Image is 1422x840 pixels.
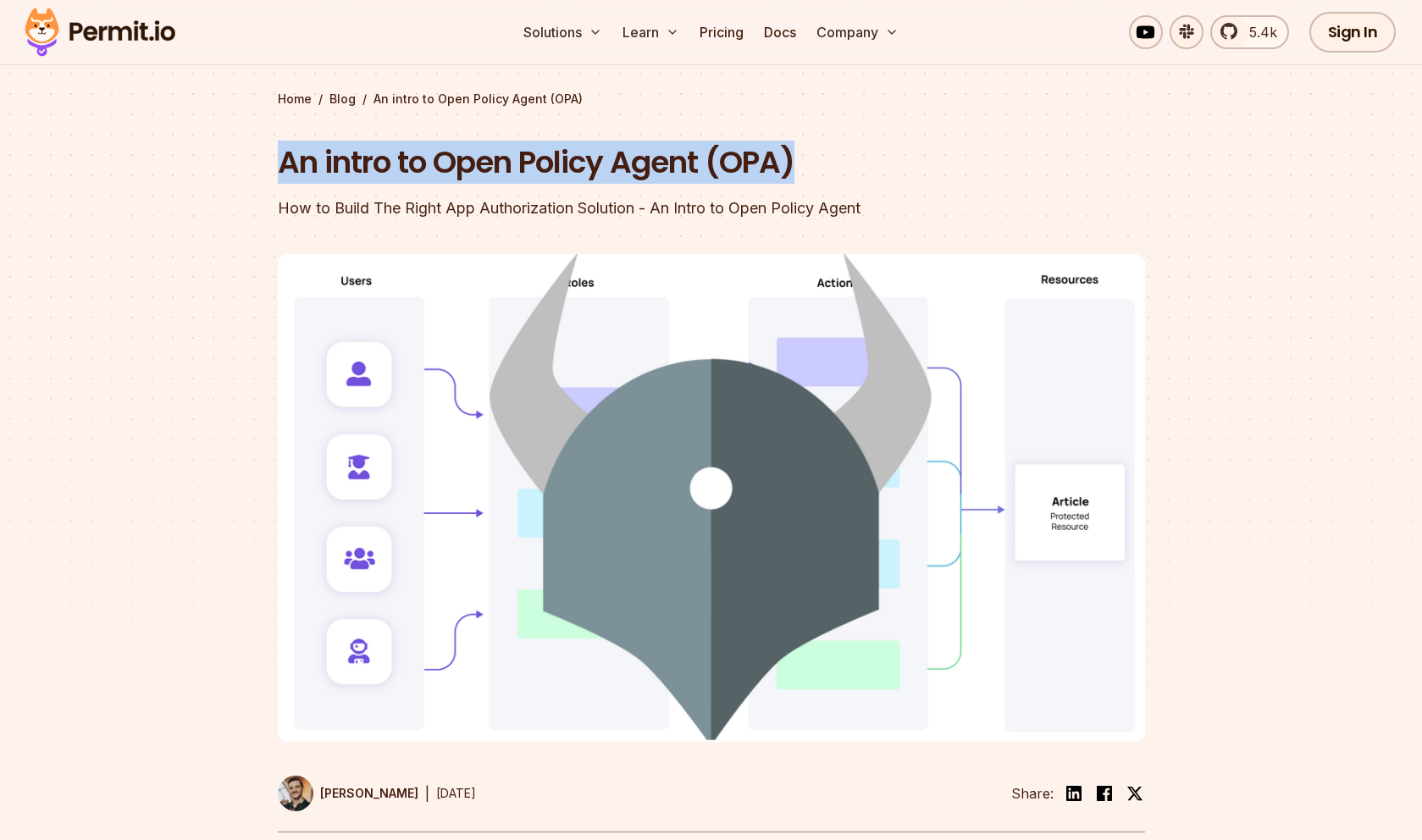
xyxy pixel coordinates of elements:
[278,254,1145,742] img: An intro to Open Policy Agent (OPA)
[278,91,1145,108] div: / /
[329,91,356,108] a: Blog
[1126,785,1143,802] img: twitter
[517,15,609,49] button: Solutions
[1094,783,1115,804] img: facebook
[436,786,476,800] time: [DATE]
[1011,783,1054,804] li: Share:
[278,141,928,184] h1: An intro to Open Policy Agent (OPA)
[278,776,313,811] img: Daniel Bass
[693,15,750,49] a: Pricing
[320,785,418,802] p: [PERSON_NAME]
[810,15,905,49] button: Company
[757,15,803,49] a: Docs
[278,196,928,220] div: How to Build The Right App Authorization Solution - An Intro to Open Policy Agent
[1239,22,1277,42] span: 5.4k
[278,91,312,108] a: Home
[17,3,183,61] img: Permit logo
[1309,12,1397,52] a: Sign In
[425,783,429,804] div: |
[1064,783,1084,804] img: linkedin
[1210,15,1289,49] a: 5.4k
[616,15,686,49] button: Learn
[278,776,418,811] a: [PERSON_NAME]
